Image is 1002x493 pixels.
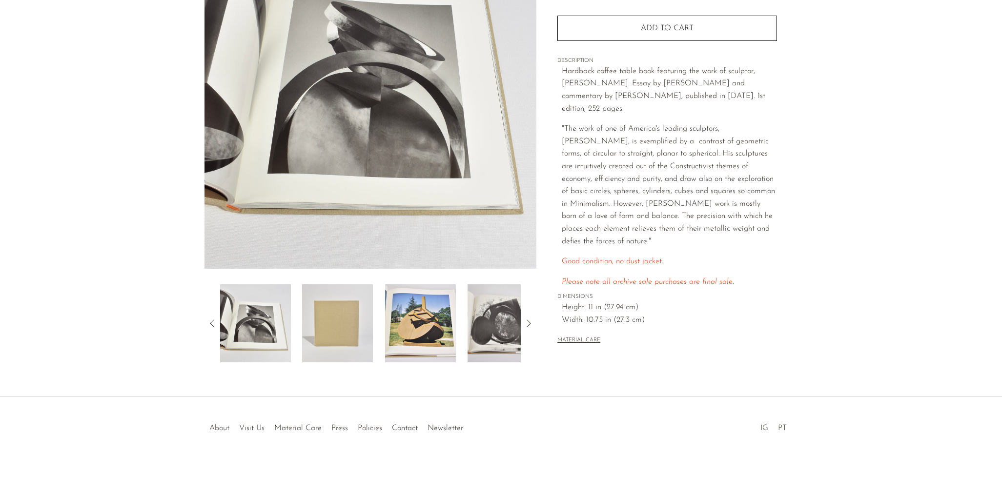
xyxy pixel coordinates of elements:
[392,424,418,432] a: Contact
[204,416,468,435] ul: Quick links
[274,424,322,432] a: Material Care
[331,424,348,432] a: Press
[562,123,777,248] p: "The work of one of America's leading sculptors, [PERSON_NAME], is exemplified by a contrast of g...
[562,65,777,115] p: Hardback coffee table book featuring the work of sculptor, [PERSON_NAME]. Essay by [PERSON_NAME] ...
[778,424,787,432] a: PT
[562,301,777,314] span: Height: 11 in (27.94 cm)
[557,293,777,301] span: DIMENSIONS
[220,284,291,362] img: Fletcher Benton
[562,314,777,327] span: Width: 10.75 in (27.3 cm)
[468,284,538,362] img: Fletcher Benton
[760,424,768,432] a: IG
[557,57,777,65] span: DESCRIPTION
[557,337,600,344] button: MATERIAL CARE
[385,284,456,362] img: Fletcher Benton
[302,284,373,362] img: Fletcher Benton
[358,424,382,432] a: Policies
[641,24,694,32] span: Add to cart
[557,16,777,41] button: Add to cart
[562,278,734,286] span: Please note all archive sale purchases are final sale.
[562,257,663,265] span: Good condition, no dust jacket.
[209,424,229,432] a: About
[756,416,792,435] ul: Social Medias
[239,424,265,432] a: Visit Us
